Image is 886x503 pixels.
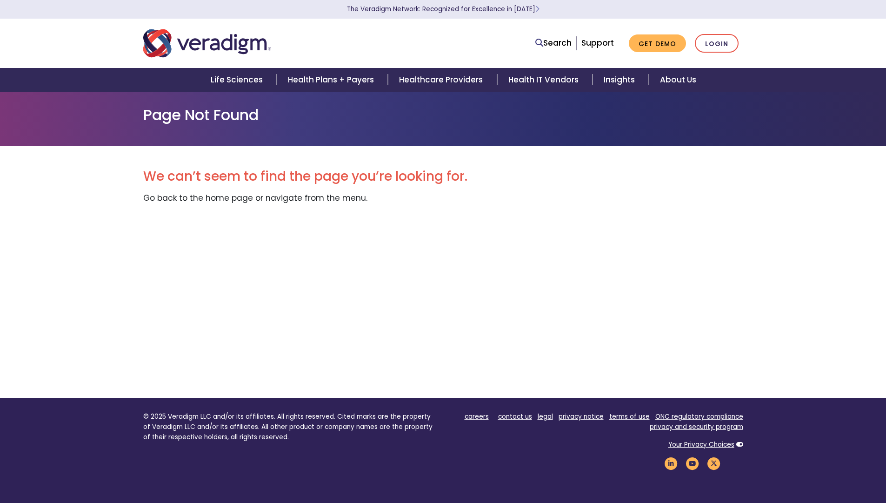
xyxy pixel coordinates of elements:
[629,34,686,53] a: Get Demo
[685,459,700,468] a: Veradigm YouTube Link
[609,412,650,421] a: terms of use
[538,412,553,421] a: legal
[143,412,436,442] p: © 2025 Veradigm LLC and/or its affiliates. All rights reserved. Cited marks are the property of V...
[143,192,743,204] p: Go back to the home page or navigate from the menu.
[727,459,743,468] a: Veradigm Instagram Link
[559,412,604,421] a: privacy notice
[535,37,572,49] a: Search
[143,28,271,59] img: Veradigm logo
[649,68,707,92] a: About Us
[706,459,722,468] a: Veradigm Twitter Link
[655,412,743,421] a: ONC regulatory compliance
[498,412,532,421] a: contact us
[388,68,497,92] a: Healthcare Providers
[593,68,649,92] a: Insights
[465,412,489,421] a: careers
[695,34,739,53] a: Login
[200,68,277,92] a: Life Sciences
[650,422,743,431] a: privacy and security program
[143,106,743,124] h1: Page Not Found
[663,459,679,468] a: Veradigm LinkedIn Link
[668,440,734,449] a: Your Privacy Choices
[277,68,388,92] a: Health Plans + Payers
[143,169,743,184] h2: We can’t seem to find the page you’re looking for.
[497,68,593,92] a: Health IT Vendors
[347,5,540,14] a: The Veradigm Network: Recognized for Excellence in [DATE]Learn More
[581,37,614,48] a: Support
[535,5,540,14] span: Learn More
